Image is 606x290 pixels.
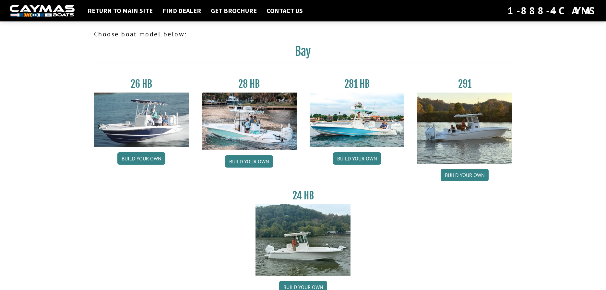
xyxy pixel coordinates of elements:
[208,6,260,15] a: Get Brochure
[84,6,156,15] a: Return to main site
[202,93,297,150] img: 28_hb_thumbnail_for_caymas_connect.jpg
[94,78,189,90] h3: 26 HB
[255,204,351,275] img: 24_HB_thumbnail.jpg
[202,78,297,90] h3: 28 HB
[507,4,596,18] div: 1-888-4CAYMAS
[310,78,405,90] h3: 281 HB
[263,6,306,15] a: Contact Us
[225,155,273,168] a: Build your own
[333,152,381,165] a: Build your own
[417,78,512,90] h3: 291
[417,93,512,164] img: 291_Thumbnail.jpg
[94,29,512,39] p: Choose boat model below:
[310,93,405,147] img: 28-hb-twin.jpg
[159,6,204,15] a: Find Dealer
[10,5,75,17] img: white-logo-c9c8dbefe5ff5ceceb0f0178aa75bf4bb51f6bca0971e226c86eb53dfe498488.png
[117,152,165,165] a: Build your own
[94,44,512,62] h2: Bay
[255,190,351,202] h3: 24 HB
[94,93,189,147] img: 26_new_photo_resized.jpg
[441,169,489,181] a: Build your own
